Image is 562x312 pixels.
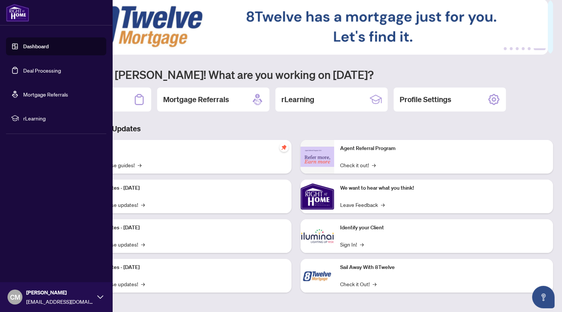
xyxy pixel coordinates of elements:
[23,114,101,122] span: rLearning
[340,224,547,232] p: Identify your Client
[23,67,61,74] a: Deal Processing
[39,123,553,134] h3: Brokerage & Industry Updates
[23,91,68,98] a: Mortgage Referrals
[340,280,376,288] a: Check it Out!→
[281,94,314,105] h2: rLearning
[516,47,519,50] button: 3
[79,263,285,272] p: Platform Updates - [DATE]
[26,297,94,306] span: [EMAIL_ADDRESS][DOMAIN_NAME]
[79,184,285,192] p: Platform Updates - [DATE]
[300,219,334,253] img: Identify your Client
[373,280,376,288] span: →
[163,94,229,105] h2: Mortgage Referrals
[138,161,141,169] span: →
[280,143,288,152] span: pushpin
[340,184,547,192] p: We want to hear what you think!
[340,201,385,209] a: Leave Feedback→
[522,47,525,50] button: 4
[372,161,376,169] span: →
[141,280,145,288] span: →
[79,144,285,153] p: Self-Help
[510,47,513,50] button: 2
[300,259,334,293] img: Sail Away With 8Twelve
[26,288,94,297] span: [PERSON_NAME]
[400,94,451,105] h2: Profile Settings
[300,147,334,167] img: Agent Referral Program
[141,201,145,209] span: →
[340,263,547,272] p: Sail Away With 8Twelve
[340,161,376,169] a: Check it out!→
[340,144,547,153] p: Agent Referral Program
[39,67,553,82] h1: Welcome back [PERSON_NAME]! What are you working on [DATE]?
[532,286,555,308] button: Open asap
[79,224,285,232] p: Platform Updates - [DATE]
[23,43,49,50] a: Dashboard
[340,240,364,248] a: Sign In!→
[381,201,385,209] span: →
[10,292,20,302] span: CM
[141,240,145,248] span: →
[534,47,546,50] button: 6
[300,180,334,213] img: We want to hear what you think!
[360,240,364,248] span: →
[528,47,531,50] button: 5
[504,47,507,50] button: 1
[6,4,29,22] img: logo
